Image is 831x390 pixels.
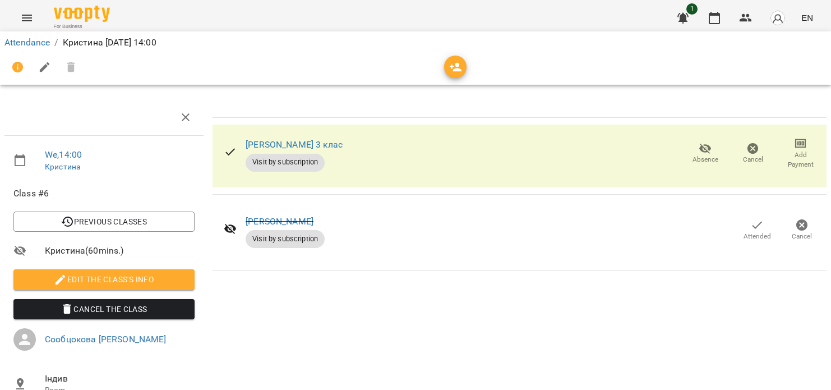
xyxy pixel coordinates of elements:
li: / [54,36,58,49]
a: Attendance [4,37,50,48]
span: Class #6 [13,187,195,200]
span: Кристина ( 60 mins. ) [45,244,195,258]
span: Visit by subscription [246,157,325,167]
button: EN [797,7,818,28]
span: Cancel [792,232,812,241]
a: Кристина [45,162,80,171]
span: Edit the class's Info [22,273,186,286]
span: EN [801,12,813,24]
span: Absence [692,155,718,164]
button: Edit the class's Info [13,269,195,290]
a: [PERSON_NAME] [246,216,313,227]
a: We , 14:00 [45,149,82,160]
p: Кристина [DATE] 14:00 [63,36,156,49]
img: avatar_s.png [770,10,786,26]
span: Attended [744,232,771,241]
img: Voopty Logo [54,6,110,22]
button: Add Payment [777,138,824,169]
span: Visit by subscription [246,234,325,244]
nav: breadcrumb [4,36,827,49]
span: Add Payment [783,150,818,169]
a: Сообцокова [PERSON_NAME] [45,334,167,345]
button: Menu [13,4,40,31]
button: Attended [735,214,779,246]
span: 1 [686,3,698,15]
span: Індив [45,372,195,386]
button: Previous Classes [13,212,195,232]
span: Previous Classes [22,215,186,228]
span: For Business [54,23,110,30]
button: Cancel [729,138,777,169]
a: [PERSON_NAME] 3 клас [246,139,343,150]
button: Absence [681,138,729,169]
button: Cancel the class [13,299,195,319]
button: Cancel [779,214,824,246]
span: Cancel [743,155,763,164]
span: Cancel the class [22,302,186,316]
